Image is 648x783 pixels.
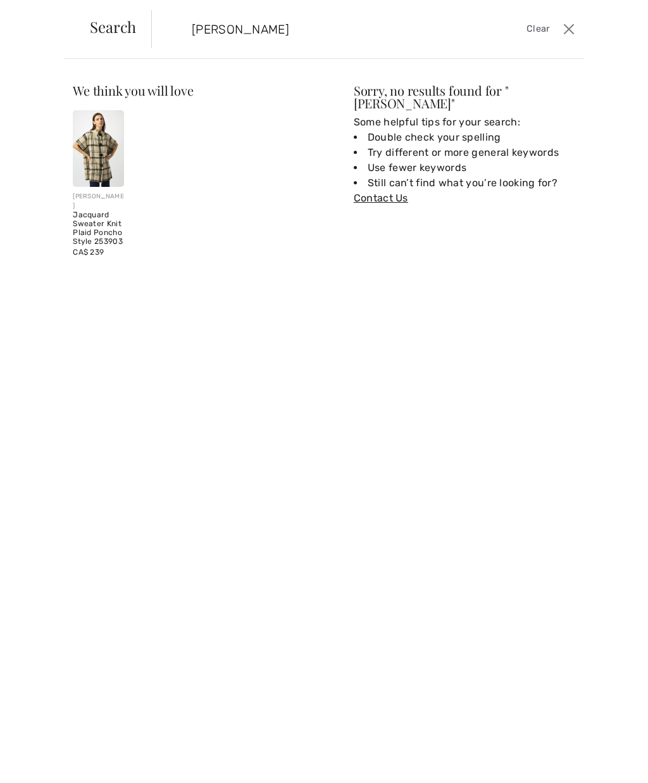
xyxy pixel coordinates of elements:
[354,94,451,111] span: [PERSON_NAME]
[73,110,124,187] img: Jacquard Sweater Knit Plaid Poncho Style 253903. Champagne/black
[354,175,575,206] li: Still can’t find what you’re looking for?
[560,19,578,39] button: Close
[73,248,104,257] span: CA$ 239
[182,10,465,48] input: TYPE TO SEARCH
[354,84,575,110] div: Sorry, no results found for " "
[73,192,124,211] div: [PERSON_NAME]
[354,130,575,145] li: Double check your spelling
[73,211,124,246] div: Jacquard Sweater Knit Plaid Poncho Style 253903
[90,19,136,34] span: Search
[354,145,575,160] li: Try different or more general keywords
[354,115,575,206] div: Some helpful tips for your search:
[354,160,575,175] li: Use fewer keywords
[526,22,550,36] span: Clear
[73,82,193,99] span: We think you will love
[354,192,408,204] a: Contact Us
